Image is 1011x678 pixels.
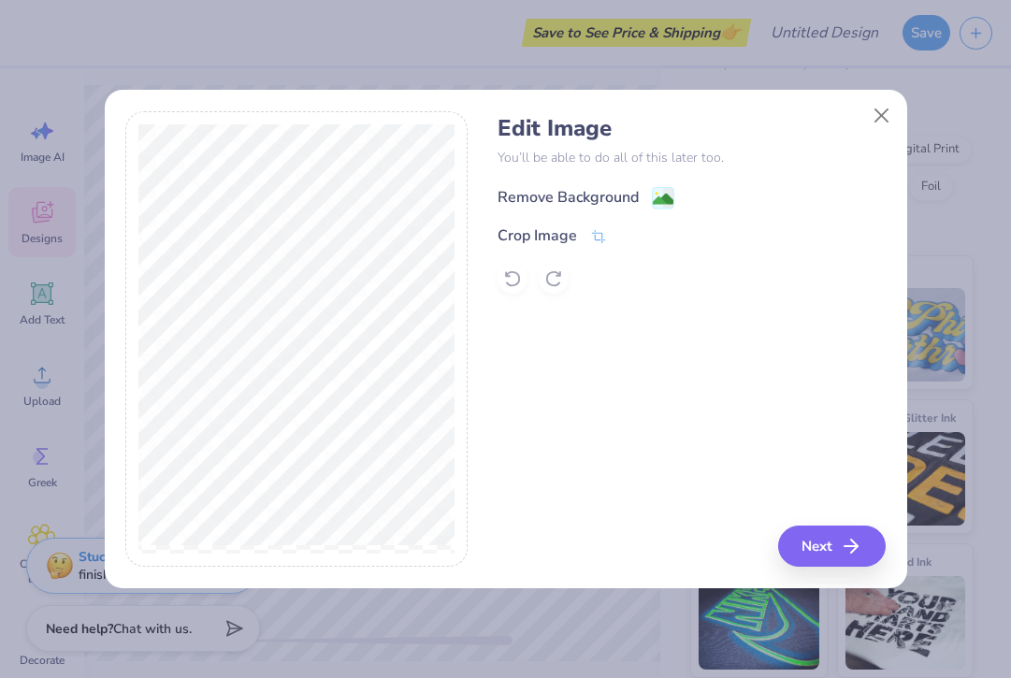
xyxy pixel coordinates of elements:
button: Next [778,526,886,567]
p: You’ll be able to do all of this later too. [498,148,886,167]
h4: Edit Image [498,115,886,142]
div: Remove Background [498,186,639,209]
button: Close [863,98,899,134]
div: Crop Image [498,224,577,247]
